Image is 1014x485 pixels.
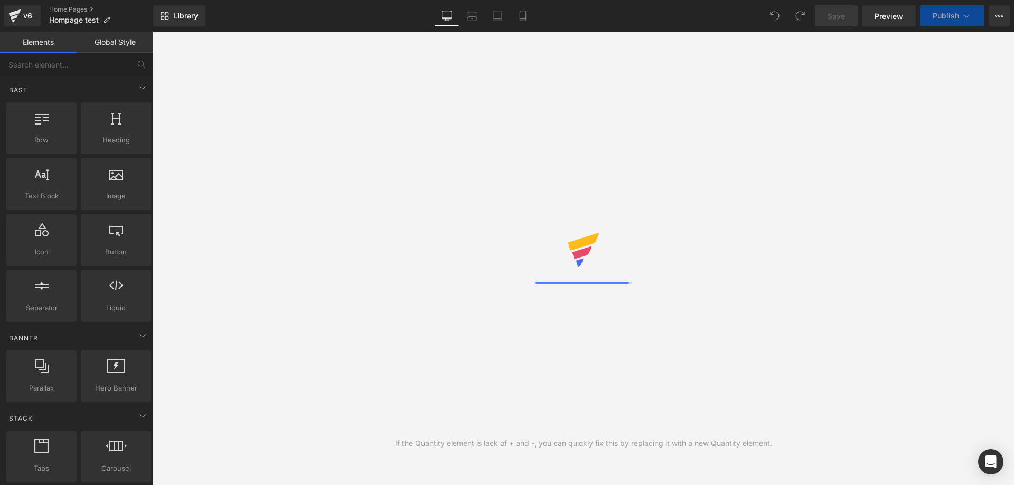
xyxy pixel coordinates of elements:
a: Preview [862,5,916,26]
a: Tablet [485,5,510,26]
a: Desktop [434,5,459,26]
span: Carousel [84,463,148,474]
span: Stack [8,413,34,423]
span: Row [10,135,73,146]
span: Publish [933,12,959,20]
span: Separator [10,302,73,313]
a: Home Pages [49,5,153,14]
span: Hompage test [49,16,99,24]
span: Image [84,191,148,202]
span: Heading [84,135,148,146]
span: Base [8,85,29,95]
button: More [989,5,1010,26]
span: Hero Banner [84,383,148,394]
a: New Library [153,5,205,26]
span: Button [84,246,148,258]
span: Text Block [10,191,73,202]
span: Icon [10,246,73,258]
span: Save [828,11,845,22]
span: Liquid [84,302,148,313]
a: Laptop [459,5,485,26]
div: v6 [21,9,34,23]
span: Tabs [10,463,73,474]
button: Redo [790,5,811,26]
a: v6 [4,5,41,26]
span: Banner [8,333,39,343]
div: If the Quantity element is lack of + and -, you can quickly fix this by replacing it with a new Q... [395,438,772,449]
span: Preview [875,11,903,22]
button: Undo [764,5,785,26]
a: Global Style [77,32,153,53]
div: Open Intercom Messenger [978,449,1003,474]
span: Parallax [10,383,73,394]
span: Library [173,11,198,21]
button: Publish [920,5,984,26]
a: Mobile [510,5,536,26]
